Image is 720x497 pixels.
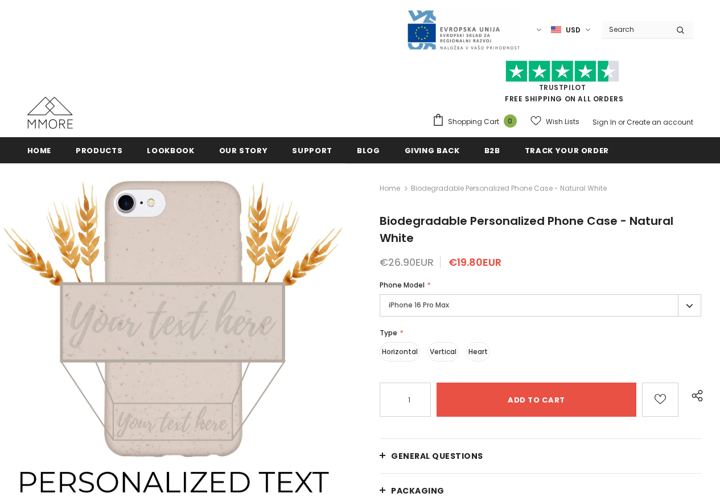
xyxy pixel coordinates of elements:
a: Our Story [219,137,268,163]
a: Shopping Cart 0 [432,113,522,130]
input: Add to cart [437,383,636,417]
span: or [618,117,625,127]
span: B2B [484,145,500,156]
span: Lookbook [147,145,194,156]
a: Create an account [627,117,693,127]
a: Giving back [405,137,460,163]
span: USD [566,24,581,36]
a: Products [76,137,122,163]
a: Sign In [593,117,616,127]
span: €26.90EUR [380,255,434,269]
span: Phone Model [380,280,425,290]
a: General Questions [380,439,701,473]
img: Javni Razpis [406,9,520,51]
img: USD [551,25,561,35]
a: Home [380,182,400,195]
span: Home [27,145,52,156]
span: Wish Lists [546,116,579,128]
span: Giving back [405,145,460,156]
span: €19.80EUR [449,255,501,269]
span: Type [380,328,397,338]
span: 0 [504,114,517,128]
a: Blog [357,137,380,163]
img: Trust Pilot Stars [505,60,619,83]
span: Track your order [525,145,609,156]
span: Biodegradable Personalized Phone Case - Natural White [411,182,607,195]
a: Lookbook [147,137,194,163]
span: PACKAGING [391,485,445,496]
a: Javni Razpis [406,24,520,34]
span: Shopping Cart [448,116,499,128]
span: Products [76,145,122,156]
label: Horizontal [380,342,420,362]
a: support [292,137,332,163]
img: MMORE Cases [27,97,73,129]
a: Trustpilot [539,83,586,92]
a: Home [27,137,52,163]
input: Search Site [602,21,668,38]
a: B2B [484,137,500,163]
span: support [292,145,332,156]
label: iPhone 16 Pro Max [380,294,701,317]
span: General Questions [391,450,483,462]
label: Heart [466,342,490,362]
span: Our Story [219,145,268,156]
a: Track your order [525,137,609,163]
label: Vertical [427,342,459,362]
span: Biodegradable Personalized Phone Case - Natural White [380,213,673,246]
span: FREE SHIPPING ON ALL ORDERS [432,65,693,104]
span: Blog [357,145,380,156]
a: Wish Lists [530,112,579,132]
